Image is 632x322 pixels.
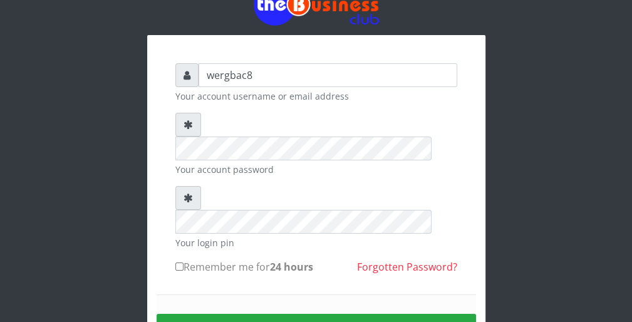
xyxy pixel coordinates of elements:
input: Remember me for24 hours [175,262,184,271]
a: Forgotten Password? [357,260,457,274]
small: Your account password [175,163,457,176]
b: 24 hours [270,260,313,274]
small: Your login pin [175,236,457,249]
label: Remember me for [175,259,313,274]
input: Username or email address [199,63,457,87]
small: Your account username or email address [175,90,457,103]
